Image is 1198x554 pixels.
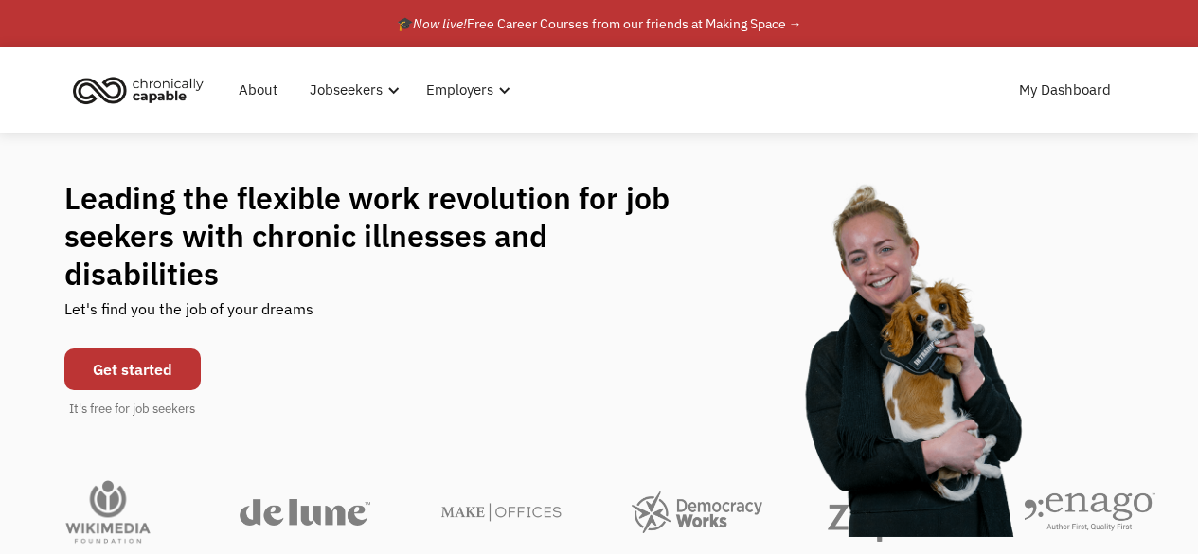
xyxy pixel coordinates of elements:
[64,179,706,293] h1: Leading the flexible work revolution for job seekers with chronic illnesses and disabilities
[64,293,313,339] div: Let's find you the job of your dreams
[69,400,195,419] div: It's free for job seekers
[426,79,493,101] div: Employers
[67,69,209,111] img: Chronically Capable logo
[67,69,218,111] a: home
[64,348,201,390] a: Get started
[415,60,516,120] div: Employers
[413,15,467,32] em: Now live!
[1008,60,1122,120] a: My Dashboard
[298,60,405,120] div: Jobseekers
[397,12,802,35] div: 🎓 Free Career Courses from our friends at Making Space →
[310,79,383,101] div: Jobseekers
[227,60,289,120] a: About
